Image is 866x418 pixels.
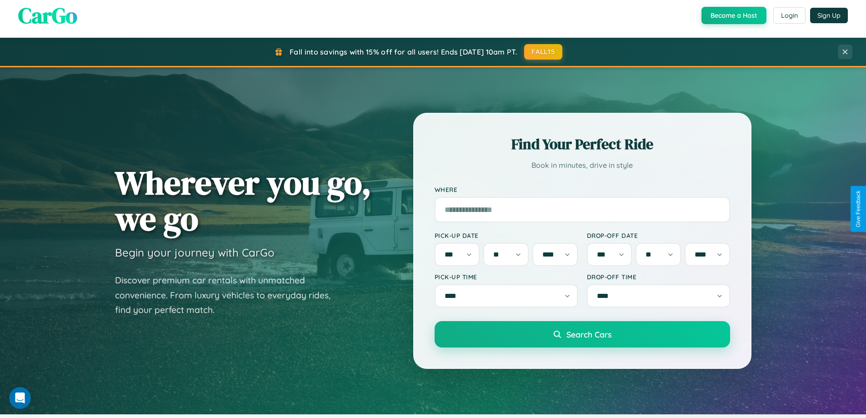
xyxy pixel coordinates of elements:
span: Search Cars [566,329,611,339]
h2: Find Your Perfect Ride [435,134,730,154]
p: Book in minutes, drive in style [435,159,730,172]
iframe: Intercom live chat [9,387,31,409]
h3: Begin your journey with CarGo [115,246,275,259]
label: Pick-up Time [435,273,578,281]
button: FALL15 [524,44,562,60]
p: Discover premium car rentals with unmatched convenience. From luxury vehicles to everyday rides, ... [115,273,342,317]
button: Sign Up [810,8,848,23]
span: Fall into savings with 15% off for all users! Ends [DATE] 10am PT. [290,47,517,56]
label: Drop-off Date [587,232,730,239]
h1: Wherever you go, we go [115,165,371,237]
span: CarGo [18,0,77,30]
label: Where [435,186,730,193]
button: Login [773,7,806,24]
div: Give Feedback [855,191,861,227]
label: Pick-up Date [435,232,578,239]
button: Search Cars [435,321,730,347]
label: Drop-off Time [587,273,730,281]
button: Become a Host [701,7,766,24]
